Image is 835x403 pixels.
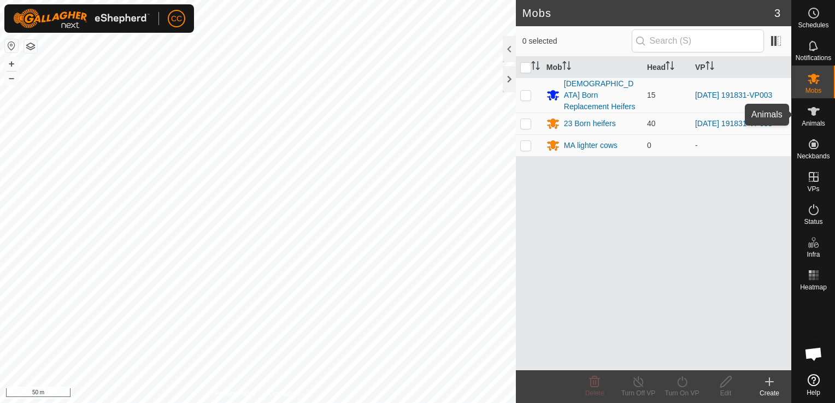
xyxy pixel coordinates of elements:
[13,9,150,28] img: Gallagher Logo
[647,91,656,99] span: 15
[660,388,704,398] div: Turn On VP
[666,63,674,72] p-sorticon: Activate to sort
[269,389,301,399] a: Contact Us
[171,13,182,25] span: CC
[704,388,748,398] div: Edit
[798,22,828,28] span: Schedules
[807,389,820,396] span: Help
[807,186,819,192] span: VPs
[632,29,764,52] input: Search (S)
[643,57,691,78] th: Head
[805,87,821,94] span: Mobs
[564,118,616,129] div: 23 Born heifers
[691,57,791,78] th: VP
[804,218,822,225] span: Status
[705,63,714,72] p-sorticon: Activate to sort
[522,35,632,47] span: 0 selected
[5,57,18,70] button: +
[802,120,825,127] span: Animals
[748,388,791,398] div: Create
[585,389,604,397] span: Delete
[564,140,618,151] div: MA lighter cows
[774,5,780,21] span: 3
[691,134,791,156] td: -
[542,57,643,78] th: Mob
[695,91,772,99] a: [DATE] 191831-VP003
[562,63,571,72] p-sorticon: Activate to sort
[792,370,835,400] a: Help
[807,251,820,258] span: Infra
[647,141,651,150] span: 0
[800,284,827,291] span: Heatmap
[531,63,540,72] p-sorticon: Activate to sort
[5,39,18,52] button: Reset Map
[5,72,18,85] button: –
[24,40,37,53] button: Map Layers
[695,119,772,128] a: [DATE] 191831-VP003
[647,119,656,128] span: 40
[564,78,638,112] div: [DEMOGRAPHIC_DATA] Born Replacement Heifers
[797,337,830,370] a: Open chat
[215,389,256,399] a: Privacy Policy
[522,7,774,20] h2: Mobs
[796,55,831,61] span: Notifications
[616,388,660,398] div: Turn Off VP
[797,153,830,159] span: Neckbands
